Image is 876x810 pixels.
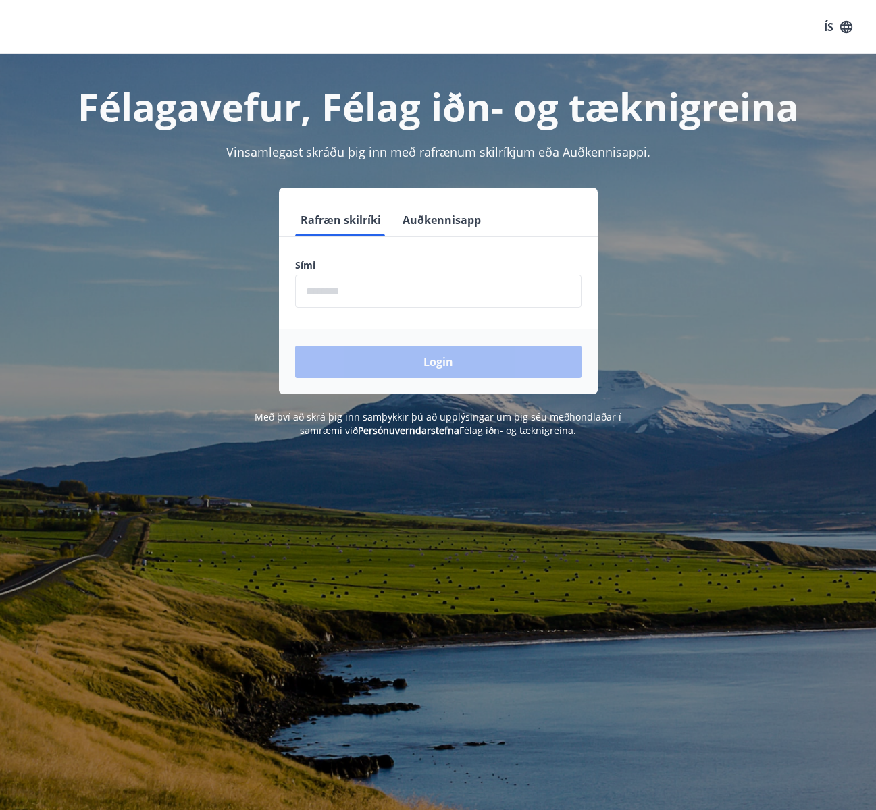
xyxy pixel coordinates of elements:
h1: Félagavefur, Félag iðn- og tæknigreina [16,81,860,132]
span: Með því að skrá þig inn samþykkir þú að upplýsingar um þig séu meðhöndlaðar í samræmi við Félag i... [255,410,621,437]
button: Auðkennisapp [397,204,486,236]
button: Rafræn skilríki [295,204,386,236]
label: Sími [295,259,582,272]
button: ÍS [817,15,860,39]
a: Persónuverndarstefna [358,424,459,437]
span: Vinsamlegast skráðu þig inn með rafrænum skilríkjum eða Auðkennisappi. [226,144,650,160]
